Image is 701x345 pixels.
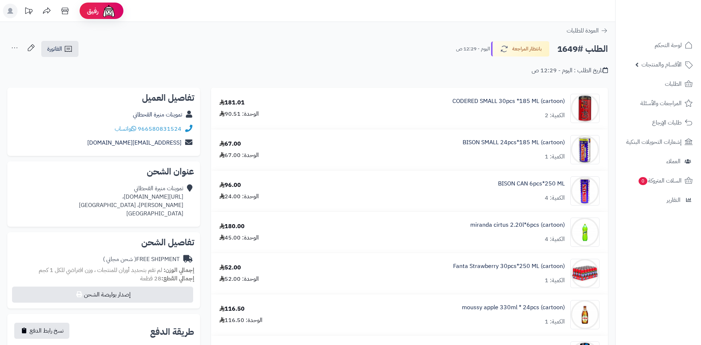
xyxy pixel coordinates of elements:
a: السلات المتروكة0 [620,172,697,189]
div: الكمية: 1 [545,318,565,326]
a: الفاتورة [41,41,78,57]
a: لوحة التحكم [620,37,697,54]
span: ( شحن مجاني ) [103,255,136,264]
div: الوحدة: 67.00 [219,151,259,160]
img: 1747537940-4f9b7f2e-1e75-41f3-be14-60905414-90x90.jpg [571,176,599,206]
div: الكمية: 2 [545,111,565,120]
span: نسخ رابط الدفع [30,326,64,335]
div: 116.50 [219,305,245,313]
div: الوحدة: 90.51 [219,110,259,118]
h2: طريقة الدفع [150,327,194,336]
span: الطلبات [665,79,682,89]
div: الكمية: 4 [545,194,565,202]
div: الكمية: 4 [545,235,565,244]
img: 1747727251-6e562dc2-177b-4697-85bf-e38f79d8-90x90.jpg [571,300,599,329]
img: 1747537715-1819305c-a8d8-4bdb-ac29-5e435f18-90x90.jpg [571,135,599,164]
span: 0 [639,177,647,185]
strong: إجمالي القطع: [161,274,194,283]
div: الكمية: 1 [545,276,565,285]
div: الوحدة: 45.00 [219,234,259,242]
a: التقارير [620,191,697,209]
span: الأقسام والمنتجات [641,60,682,70]
a: طلبات الإرجاع [620,114,697,131]
small: اليوم - 12:29 ص [456,45,490,53]
a: إشعارات التحويلات البنكية [620,133,697,151]
img: 1747536337-61lY7EtfpmL._AC_SL1500-90x90.jpg [571,94,599,123]
h2: الطلب #1649 [557,42,608,57]
h2: تفاصيل الشحن [13,238,194,247]
a: 966580831524 [138,124,181,133]
div: 181.01 [219,99,245,107]
button: إصدار بوليصة الشحن [12,287,193,303]
h2: عنوان الشحن [13,167,194,176]
a: واتساب [115,124,136,133]
span: العودة للطلبات [567,26,599,35]
span: لم تقم بتحديد أوزان للمنتجات ، وزن افتراضي للكل 1 كجم [39,266,162,275]
div: 96.00 [219,181,241,189]
button: نسخ رابط الدفع [14,323,69,339]
a: moussy apple 330ml * 24pcs (cartoon) [462,303,565,312]
button: بانتظار المراجعة [491,41,549,57]
div: الوحدة: 116.50 [219,316,263,325]
span: الفاتورة [47,45,62,53]
span: طلبات الإرجاع [652,118,682,128]
a: المراجعات والأسئلة [620,95,697,112]
div: الكمية: 1 [545,153,565,161]
span: المراجعات والأسئلة [640,98,682,108]
a: العملاء [620,153,697,170]
span: إشعارات التحويلات البنكية [626,137,682,147]
a: تموينات منيرة القحطاني [133,110,182,119]
a: CODERED SMALL 30pcs *185 ML (cartoon) [452,97,565,106]
a: BISON SMALL 24pcs*185 ML (cartoon) [463,138,565,147]
h2: تفاصيل العميل [13,93,194,102]
a: الطلبات [620,75,697,93]
a: miranda cirtus 2.20l*6pcs (cartoon) [470,221,565,229]
div: تموينات منيرة القحطاني [URL][DOMAIN_NAME]، [PERSON_NAME]، [GEOGRAPHIC_DATA] [GEOGRAPHIC_DATA] [79,184,183,218]
span: لوحة التحكم [655,40,682,50]
a: العودة للطلبات [567,26,608,35]
small: 28 قطعة [140,274,194,283]
a: تحديثات المنصة [19,4,38,20]
a: BISON CAN 6pcs*250 ML [498,180,565,188]
div: تاريخ الطلب : اليوم - 12:29 ص [532,66,608,75]
div: 67.00 [219,140,241,148]
div: FREE SHIPMENT [103,255,180,264]
div: 52.00 [219,264,241,272]
span: التقارير [667,195,681,205]
img: logo-2.png [651,20,694,35]
span: العملاء [666,156,681,166]
span: السلات المتروكة [638,176,682,186]
div: الوحدة: 24.00 [219,192,259,201]
img: 1747544486-c60db756-6ee7-44b0-a7d4-ec449800-90x90.jpg [571,218,599,247]
img: ai-face.png [101,4,116,18]
strong: إجمالي الوزن: [164,266,194,275]
img: 1747640550-81rkq9Xaw6L._AC_SL1500-90x90.jpg [571,259,599,288]
a: [EMAIL_ADDRESS][DOMAIN_NAME] [87,138,181,147]
div: الوحدة: 52.00 [219,275,259,283]
a: Fanta Strawberry 30pcs*250 ML (cartoon) [453,262,565,271]
div: 180.00 [219,222,245,231]
span: رفيق [87,7,99,15]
